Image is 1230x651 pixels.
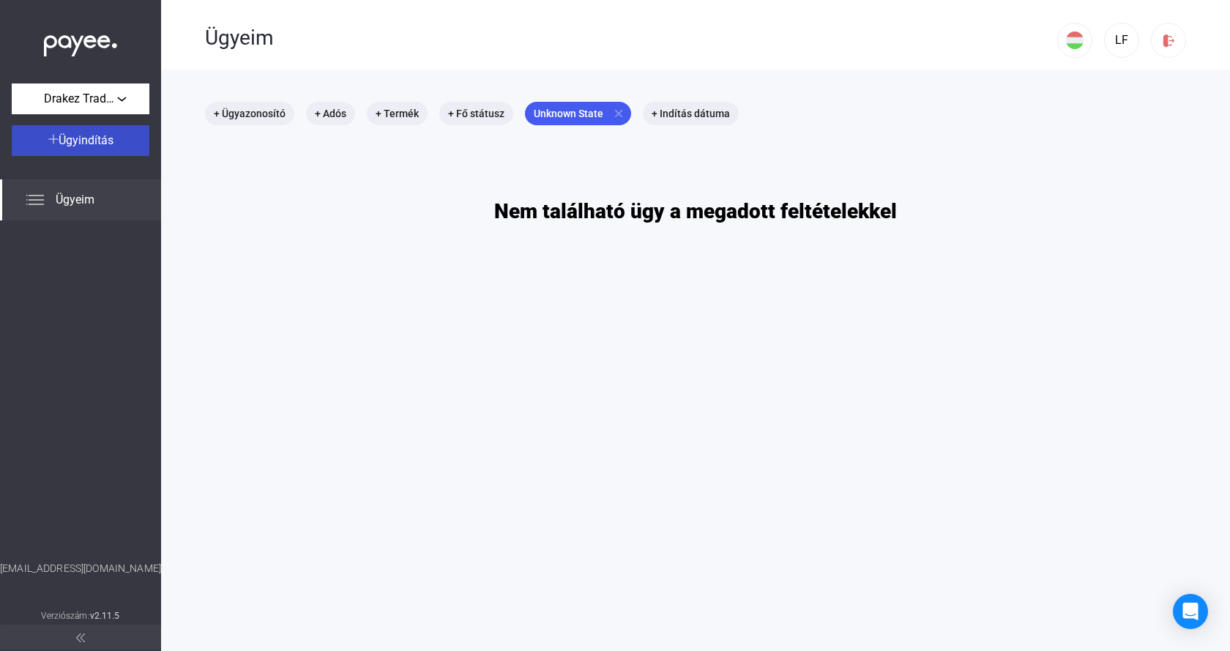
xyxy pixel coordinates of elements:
[439,102,513,125] mat-chip: + Fő státusz
[59,133,113,147] span: Ügyindítás
[56,191,94,209] span: Ügyeim
[494,198,897,224] h1: Nem található ügy a megadott feltételekkel
[205,102,294,125] mat-chip: + Ügyazonosító
[12,83,149,114] button: Drakez Trade Kft.
[1151,23,1186,58] button: logout-red
[525,102,631,125] mat-chip: Unknown State
[44,90,117,108] span: Drakez Trade Kft.
[44,27,117,57] img: white-payee-white-dot.svg
[1104,23,1139,58] button: LF
[48,134,59,144] img: plus-white.svg
[367,102,428,125] mat-chip: + Termék
[205,26,1057,51] div: Ügyeim
[76,633,85,642] img: arrow-double-left-grey.svg
[1109,31,1134,49] div: LF
[90,611,120,621] strong: v2.11.5
[612,107,625,120] mat-icon: close
[1161,33,1177,48] img: logout-red
[1066,31,1084,49] img: HU
[26,191,44,209] img: list.svg
[643,102,739,125] mat-chip: + Indítás dátuma
[306,102,355,125] mat-chip: + Adós
[1173,594,1208,629] div: Open Intercom Messenger
[12,125,149,156] button: Ügyindítás
[1057,23,1092,58] button: HU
